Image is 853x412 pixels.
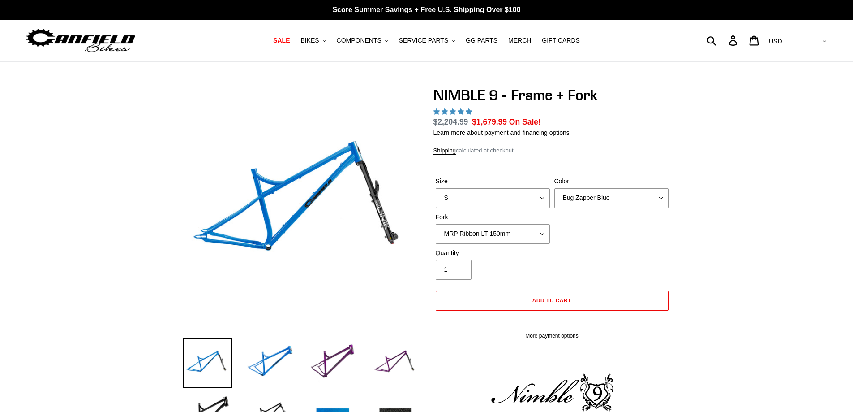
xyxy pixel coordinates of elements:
label: Fork [436,213,550,222]
span: 4.89 stars [433,108,474,115]
s: $2,204.99 [433,117,468,126]
button: Add to cart [436,291,669,311]
span: On Sale! [509,116,541,128]
a: Shipping [433,147,456,155]
label: Color [554,177,669,186]
span: $1,679.99 [472,117,507,126]
button: SERVICE PARTS [394,35,459,47]
span: GG PARTS [466,37,497,44]
label: Size [436,177,550,186]
span: SALE [273,37,290,44]
img: Canfield Bikes [25,26,137,55]
img: Load image into Gallery viewer, NIMBLE 9 - Frame + Fork [183,338,232,388]
img: Load image into Gallery viewer, NIMBLE 9 - Frame + Fork [371,338,420,388]
button: BIKES [296,35,330,47]
a: GG PARTS [461,35,502,47]
span: MERCH [508,37,531,44]
h1: NIMBLE 9 - Frame + Fork [433,87,671,104]
span: SERVICE PARTS [399,37,448,44]
a: GIFT CARDS [537,35,584,47]
a: MERCH [504,35,536,47]
input: Search [712,30,734,50]
a: SALE [269,35,294,47]
span: COMPONENTS [337,37,381,44]
img: Load image into Gallery viewer, NIMBLE 9 - Frame + Fork [245,338,295,388]
a: Learn more about payment and financing options [433,129,570,136]
div: calculated at checkout. [433,146,671,155]
button: COMPONENTS [332,35,393,47]
label: Quantity [436,248,550,258]
span: GIFT CARDS [542,37,580,44]
img: Load image into Gallery viewer, NIMBLE 9 - Frame + Fork [308,338,357,388]
span: BIKES [300,37,319,44]
span: Add to cart [532,297,571,304]
a: More payment options [436,332,669,340]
